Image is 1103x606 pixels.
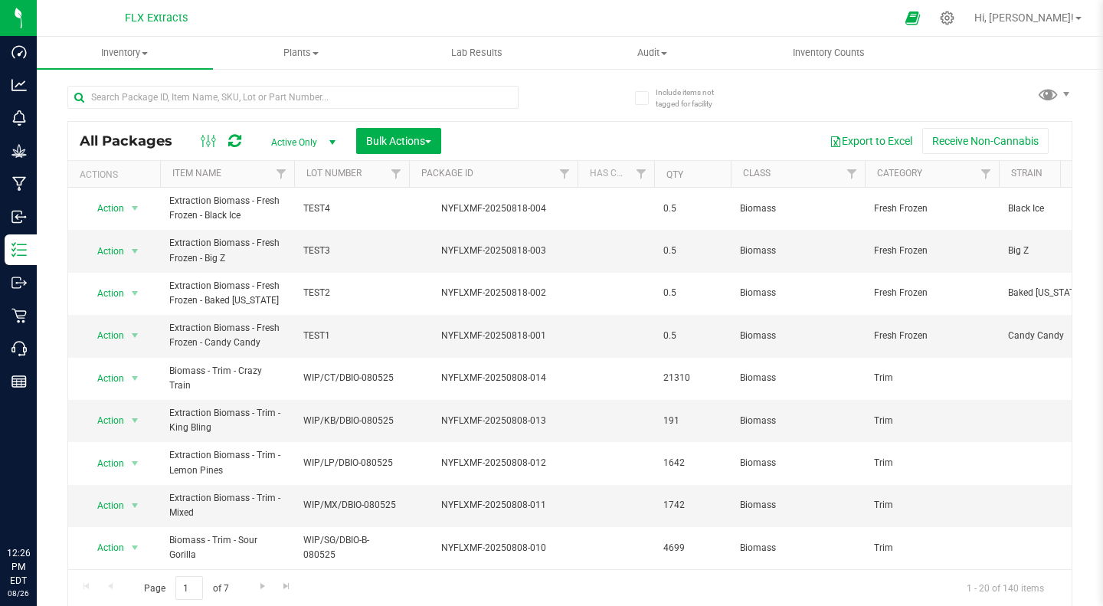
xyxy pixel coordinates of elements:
[126,325,145,346] span: select
[407,371,580,385] div: NYFLXMF-20250808-014
[407,244,580,258] div: NYFLXMF-20250818-003
[874,456,990,470] span: Trim
[303,244,400,258] span: TEST3
[83,325,125,346] span: Action
[169,533,285,562] span: Biomass - Trim - Sour Gorilla
[740,286,856,300] span: Biomass
[954,576,1056,599] span: 1 - 20 of 140 items
[629,161,654,187] a: Filter
[407,414,580,428] div: NYFLXMF-20250808-013
[303,201,400,216] span: TEST4
[11,44,27,60] inline-svg: Dashboard
[407,286,580,300] div: NYFLXMF-20250818-002
[213,37,389,69] a: Plants
[407,329,580,343] div: NYFLXMF-20250818-001
[663,456,722,470] span: 1642
[303,286,400,300] span: TEST2
[407,201,580,216] div: NYFLXMF-20250818-004
[740,498,856,513] span: Biomass
[7,546,30,588] p: 12:26 PM EDT
[169,194,285,223] span: Extraction Biomass - Fresh Frozen - Black Ice
[37,37,213,69] a: Inventory
[11,176,27,192] inline-svg: Manufacturing
[874,541,990,555] span: Trim
[175,576,203,600] input: 1
[83,368,125,389] span: Action
[251,576,273,597] a: Go to the next page
[741,37,917,69] a: Inventory Counts
[83,198,125,219] span: Action
[169,279,285,308] span: Extraction Biomass - Fresh Frozen - Baked [US_STATE]
[421,168,473,179] a: Package ID
[938,11,957,25] div: Manage settings
[874,201,990,216] span: Fresh Frozen
[407,498,580,513] div: NYFLXMF-20250808-011
[83,410,125,431] span: Action
[11,242,27,257] inline-svg: Inventory
[772,46,885,60] span: Inventory Counts
[874,244,990,258] span: Fresh Frozen
[552,161,578,187] a: Filter
[740,414,856,428] span: Biomass
[80,133,188,149] span: All Packages
[407,456,580,470] div: NYFLXMF-20250808-012
[740,541,856,555] span: Biomass
[303,498,400,513] span: WIP/MX/DBIO-080525
[11,275,27,290] inline-svg: Outbound
[169,491,285,520] span: Extraction Biomass - Trim - Mixed
[663,371,722,385] span: 21310
[430,46,523,60] span: Lab Results
[67,86,519,109] input: Search Package ID, Item Name, SKU, Lot or Part Number...
[83,453,125,474] span: Action
[169,321,285,350] span: Extraction Biomass - Fresh Frozen - Candy Candy
[663,414,722,428] span: 191
[11,143,27,159] inline-svg: Grow
[663,286,722,300] span: 0.5
[80,169,154,180] div: Actions
[276,576,298,597] a: Go to the last page
[565,37,741,69] a: Audit
[356,128,441,154] button: Bulk Actions
[125,11,188,25] span: FLX Extracts
[126,368,145,389] span: select
[663,498,722,513] span: 1742
[366,135,431,147] span: Bulk Actions
[666,169,683,180] a: Qty
[388,37,565,69] a: Lab Results
[820,128,922,154] button: Export to Excel
[874,329,990,343] span: Fresh Frozen
[565,46,740,60] span: Audit
[663,201,722,216] span: 0.5
[974,11,1074,24] span: Hi, [PERSON_NAME]!
[306,168,362,179] a: Lot Number
[83,537,125,559] span: Action
[303,414,400,428] span: WIP/KB/DBIO-080525
[131,576,241,600] span: Page of 7
[169,364,285,393] span: Biomass - Trim - Crazy Train
[169,406,285,435] span: Extraction Biomass - Trim - King Bling
[578,161,654,188] th: Has COA
[663,329,722,343] span: 0.5
[83,241,125,262] span: Action
[740,456,856,470] span: Biomass
[663,244,722,258] span: 0.5
[126,495,145,516] span: select
[895,3,930,33] span: Open Ecommerce Menu
[11,77,27,93] inline-svg: Analytics
[840,161,865,187] a: Filter
[922,128,1049,154] button: Receive Non-Cannabis
[126,241,145,262] span: select
[126,198,145,219] span: select
[126,453,145,474] span: select
[874,371,990,385] span: Trim
[126,283,145,304] span: select
[126,537,145,559] span: select
[303,371,400,385] span: WIP/CT/DBIO-080525
[126,410,145,431] span: select
[740,329,856,343] span: Biomass
[11,209,27,224] inline-svg: Inbound
[7,588,30,599] p: 08/26
[874,498,990,513] span: Trim
[740,244,856,258] span: Biomass
[740,371,856,385] span: Biomass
